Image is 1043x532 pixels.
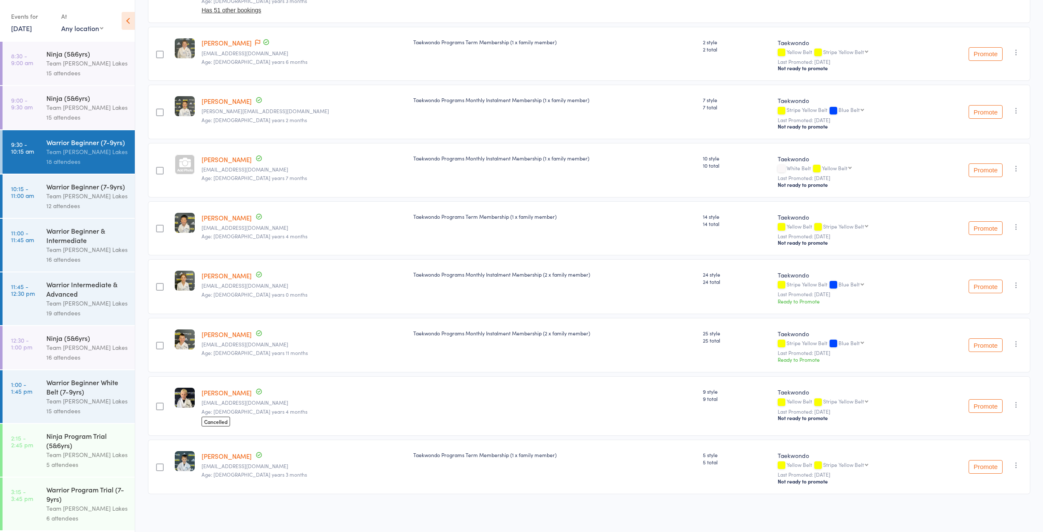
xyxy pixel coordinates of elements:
a: 9:30 -10:15 amWarrior Beginner (7-9yrs)Team [PERSON_NAME] Lakes18 attendees [3,130,135,174]
img: image1746243665.png [175,38,195,58]
div: Warrior Program Trial (7-9yrs) [46,485,128,503]
div: Taekwondo Programs Term Membership (1 x family member) [413,213,696,220]
div: Taekwondo [778,38,924,47]
div: Stripe Yellow Belt [823,398,864,404]
a: 9:00 -9:30 amNinja (5&6yrs)Team [PERSON_NAME] Lakes15 attendees [3,86,135,129]
div: Taekwondo [778,451,924,460]
div: Ready to Promote [778,356,924,363]
small: Last Promoted: [DATE] [778,350,924,356]
div: Team [PERSON_NAME] Lakes [46,191,128,201]
div: Ninja (5&6yrs) [46,93,128,103]
a: [PERSON_NAME] [202,213,252,222]
div: Yellow Belt [778,462,924,469]
div: Warrior Beginner (7-9yrs) [46,182,128,191]
div: Yellow Belt [778,223,924,231]
a: [PERSON_NAME] [202,452,252,460]
span: 7 total [703,103,771,111]
div: 6 attendees [46,513,128,523]
button: Promote [969,105,1003,119]
time: 9:30 - 10:15 am [11,141,34,154]
a: 11:00 -11:45 amWarrior Beginner & IntermediateTeam [PERSON_NAME] Lakes16 attendees [3,219,135,272]
small: Last Promoted: [DATE] [778,291,924,297]
div: Taekwondo Programs Monthly Instalment Membership (2 x family member) [413,329,696,337]
div: Not ready to promote [778,65,924,72]
span: Age: [DEMOGRAPHIC_DATA] years 2 months [202,116,307,123]
div: Blue Belt [838,107,860,112]
div: Stripe Yellow Belt [823,462,864,467]
img: image1732316415.png [175,96,195,116]
small: Last Promoted: [DATE] [778,117,924,123]
div: Team [PERSON_NAME] Lakes [46,103,128,112]
div: 18 attendees [46,157,128,166]
div: Taekwondo [778,154,924,163]
span: 10 style [703,154,771,162]
span: 24 style [703,271,771,278]
div: Taekwondo [778,213,924,221]
time: 8:30 - 9:00 am [11,52,33,66]
div: 19 attendees [46,308,128,318]
button: Promote [969,163,1003,177]
small: Suzid16@hotmail.com [202,166,406,172]
div: 15 attendees [46,112,128,122]
a: [PERSON_NAME] [202,388,252,397]
a: 12:30 -1:00 pmNinja (5&6yrs)Team [PERSON_NAME] Lakes16 attendees [3,326,135,369]
a: 10:15 -11:00 amWarrior Beginner (7-9yrs)Team [PERSON_NAME] Lakes12 attendees [3,174,135,218]
div: Ninja (5&6yrs) [46,49,128,58]
span: 2 style [703,38,771,46]
div: Stripe Yellow Belt [778,281,924,289]
span: 14 total [703,220,771,227]
a: [DATE] [11,23,32,33]
div: Taekwondo Programs Monthly Instalment Membership (1 x family member) [413,96,696,103]
div: Taekwondo Programs Term Membership (1 x family member) [413,38,696,46]
button: Has 51 other bookings [202,7,261,14]
div: Team [PERSON_NAME] Lakes [46,245,128,255]
div: Not ready to promote [778,478,924,485]
a: [PERSON_NAME] [202,330,252,339]
span: 10 total [703,162,771,169]
img: image1728970532.png [175,329,195,349]
button: Promote [969,280,1003,293]
button: Promote [969,47,1003,61]
span: 2 total [703,46,771,53]
div: Stripe Yellow Belt [778,107,924,114]
div: Not ready to promote [778,415,924,421]
div: Not ready to promote [778,239,924,246]
small: darrenparnis@hotmail.com [202,341,406,347]
div: Warrior Beginner & Intermediate [46,226,128,245]
a: [PERSON_NAME] [202,271,252,280]
div: Team [PERSON_NAME] Lakes [46,343,128,352]
div: Team [PERSON_NAME] Lakes [46,147,128,157]
a: [PERSON_NAME] [202,155,252,164]
time: 11:00 - 11:45 am [11,229,34,243]
span: 14 style [703,213,771,220]
time: 3:15 - 3:45 pm [11,488,33,502]
div: Taekwondo Programs Monthly Instalment Membership (2 x family member) [413,271,696,278]
time: 12:30 - 1:00 pm [11,337,32,350]
time: 10:15 - 11:00 am [11,185,34,199]
div: Taekwondo [778,388,924,396]
small: Last Promoted: [DATE] [778,233,924,239]
div: Taekwondo [778,96,924,105]
time: 11:45 - 12:30 pm [11,283,35,297]
span: 5 style [703,451,771,458]
img: image1724453638.png [175,451,195,471]
div: Warrior Beginner (7-9yrs) [46,137,128,147]
div: Warrior Intermediate & Advanced [46,280,128,298]
a: [PERSON_NAME] [202,97,252,106]
img: image1739573355.png [175,213,195,233]
small: Last Promoted: [DATE] [778,409,924,415]
div: Blue Belt [838,281,860,287]
small: Last Promoted: [DATE] [778,59,924,65]
span: Age: [DEMOGRAPHIC_DATA] years 4 months [202,232,307,240]
div: White Belt [778,165,924,172]
small: Camilohernandez8721@gmail.com [202,50,406,56]
span: Age: [DEMOGRAPHIC_DATA] years 6 months [202,58,307,65]
small: steven.kladaric@gmail.com [202,108,406,114]
span: Age: [DEMOGRAPHIC_DATA] years 3 months [202,471,307,478]
time: 2:15 - 2:45 pm [11,435,33,448]
span: 9 total [703,395,771,402]
a: 2:15 -2:45 pmNinja Program Trial (5&6yrs)Team [PERSON_NAME] Lakes5 attendees [3,424,135,477]
time: 9:00 - 9:30 am [11,97,33,110]
div: Team [PERSON_NAME] Lakes [46,450,128,460]
div: Stripe Yellow Belt [823,223,864,229]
